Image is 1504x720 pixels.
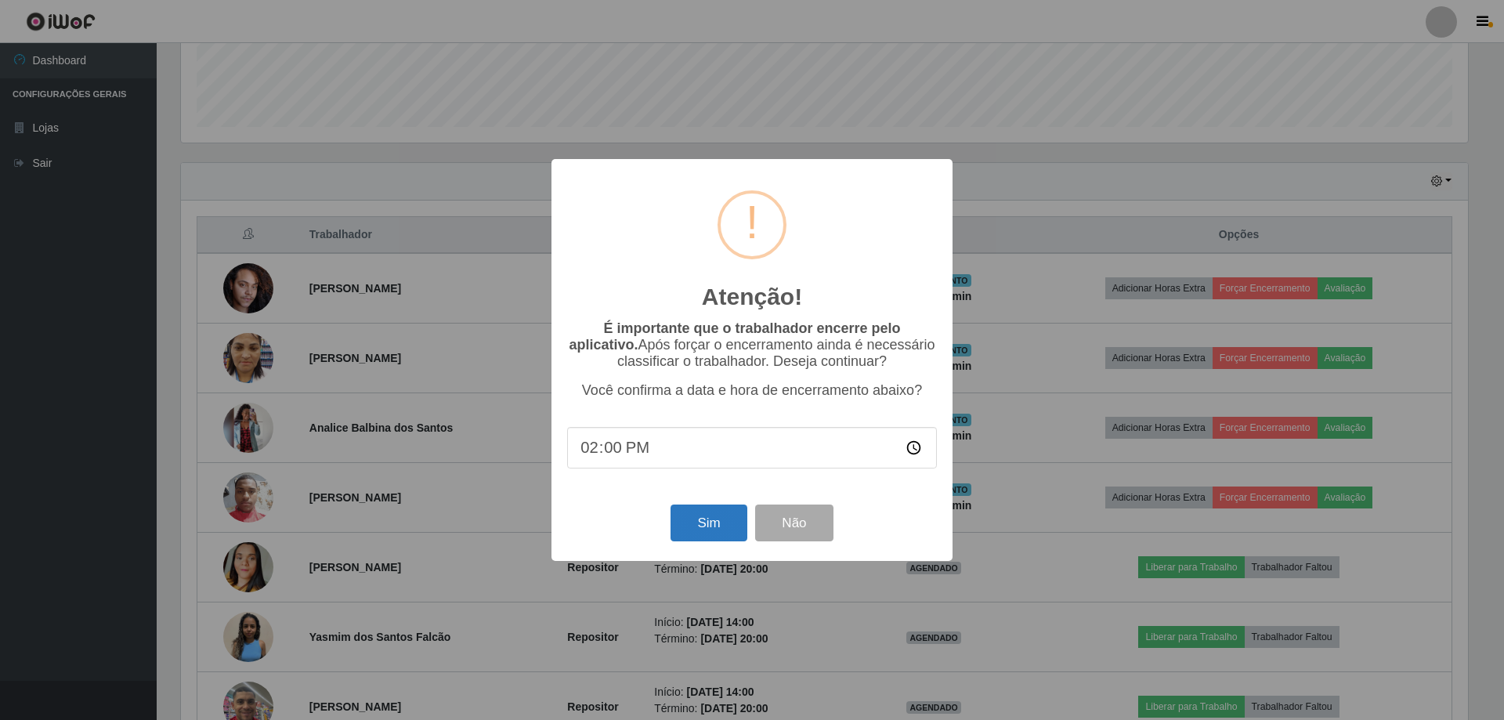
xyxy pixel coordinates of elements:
button: Sim [671,505,747,541]
p: Você confirma a data e hora de encerramento abaixo? [567,382,937,399]
p: Após forçar o encerramento ainda é necessário classificar o trabalhador. Deseja continuar? [567,320,937,370]
button: Não [755,505,833,541]
h2: Atenção! [702,283,802,311]
b: É importante que o trabalhador encerre pelo aplicativo. [569,320,900,353]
